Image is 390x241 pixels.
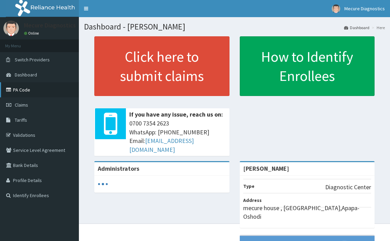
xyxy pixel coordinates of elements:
p: Mecure Diagnostics [24,22,76,28]
a: How to Identify Enrollees [240,36,375,96]
a: Dashboard [344,25,369,31]
span: Dashboard [15,72,37,78]
p: mecure house , [GEOGRAPHIC_DATA],Apapa-Oshodi [243,204,371,221]
h1: Dashboard - [PERSON_NAME] [84,22,385,31]
b: Type [243,183,255,189]
span: 0700 7354 2623 WhatsApp: [PHONE_NUMBER] Email: [129,119,226,154]
p: Diagnostic Center [325,183,371,192]
strong: [PERSON_NAME] [243,165,289,172]
a: [EMAIL_ADDRESS][DOMAIN_NAME] [129,137,194,154]
li: Here [370,25,385,31]
b: Administrators [98,165,139,172]
b: Address [243,197,262,203]
span: Switch Providers [15,57,50,63]
span: Claims [15,102,28,108]
svg: audio-loading [98,179,108,189]
a: Click here to submit claims [94,36,229,96]
span: Tariffs [15,117,27,123]
span: Mecure Diagnostics [344,5,385,12]
b: If you have any issue, reach us on: [129,110,223,118]
a: Online [24,31,40,36]
img: User Image [332,4,340,13]
img: User Image [3,21,19,36]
